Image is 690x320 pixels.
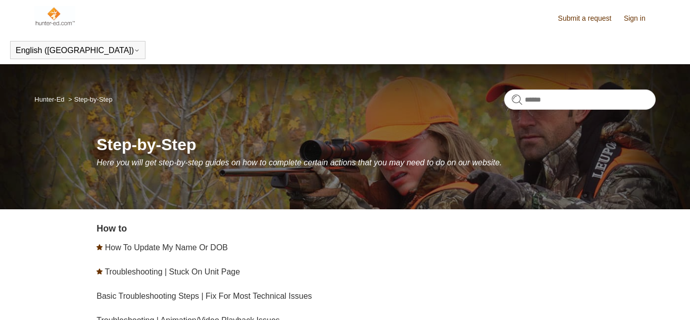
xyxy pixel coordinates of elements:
a: Hunter-Ed [34,96,64,103]
a: How to [96,223,127,234]
a: Submit a request [558,13,622,24]
input: Search [504,89,656,110]
svg: Promoted article [96,268,103,275]
a: Basic Troubleshooting Steps | Fix For Most Technical Issues [96,292,312,300]
a: Troubleshooting | Stuck On Unit Page [105,267,240,276]
button: English ([GEOGRAPHIC_DATA]) [16,46,140,55]
a: How To Update My Name Or DOB [105,243,228,252]
p: Here you will get step-by-step guides on how to complete certain actions that you may need to do ... [96,157,655,169]
img: Hunter-Ed Help Center home page [34,6,75,26]
h1: Step-by-Step [96,132,655,157]
li: Hunter-Ed [34,96,66,103]
li: Step-by-Step [66,96,112,103]
svg: Promoted article [96,244,103,250]
a: Sign in [624,13,656,24]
